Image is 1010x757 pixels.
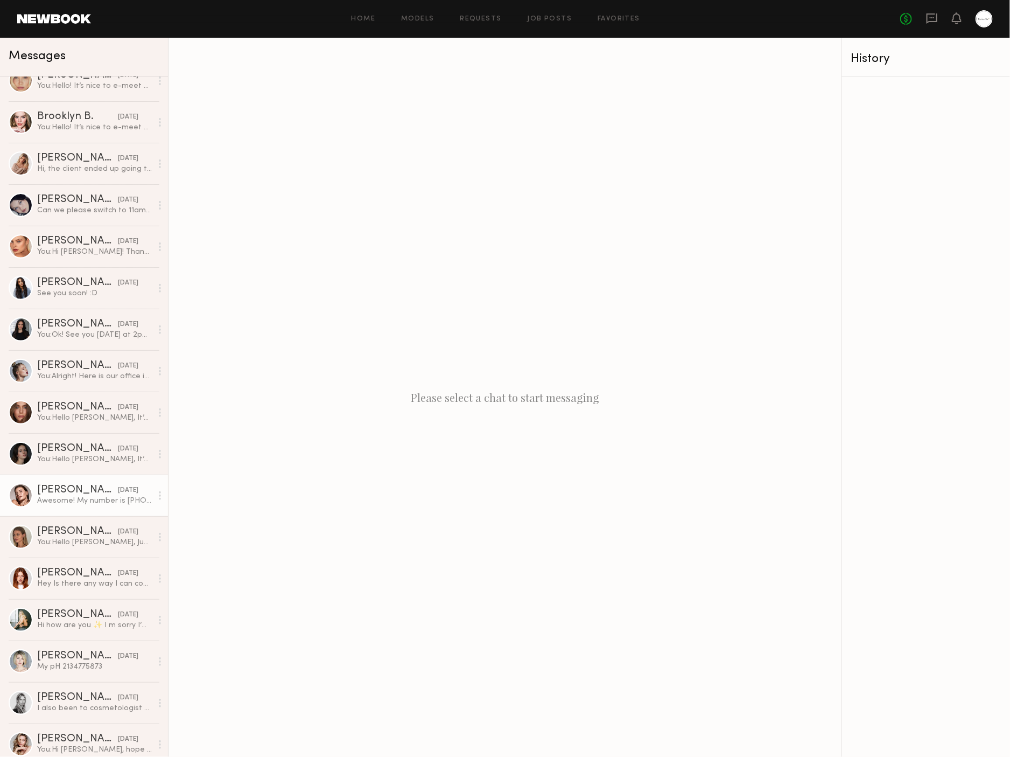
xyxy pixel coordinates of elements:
[37,485,118,496] div: [PERSON_NAME]
[118,195,138,205] div: [DATE]
[37,205,152,216] div: Can we please switch to 11am if it’s ok for you
[37,692,118,703] div: [PERSON_NAME]
[37,288,152,298] div: See you soon! :D
[37,745,152,755] div: You: Hi [PERSON_NAME], hope you're doing well :) Thank you so much for coming in for the casting ...
[851,53,1001,65] div: History
[118,610,138,620] div: [DATE]
[169,38,841,757] div: Please select a chat to start messaging
[528,16,572,23] a: Job Posts
[37,443,118,454] div: [PERSON_NAME]
[37,81,152,91] div: You: Hello! It’s nice to e-meet you :) My name is [PERSON_NAME], and I’m a studio operations spec...
[37,371,152,381] div: You: Alright! Here is our office information : office address : [STREET_ADDRESS] parking : there'...
[118,651,138,662] div: [DATE]
[118,237,138,247] div: [DATE]
[401,16,434,23] a: Models
[118,734,138,745] div: [DATE]
[118,402,138,413] div: [DATE]
[118,320,138,330] div: [DATE]
[37,236,118,247] div: [PERSON_NAME]
[37,537,152,547] div: You: Hello [PERSON_NAME], Just wanted to give you little bit more information on the project. Our...
[37,579,152,589] div: Hey Is there any way I can come around 12:30 instead? Or is that during your lunch?
[118,693,138,703] div: [DATE]
[37,662,152,672] div: My pH 2134775873
[37,620,152,630] div: Hi how are you ✨ I m sorry I’m no longer in LA 😓
[37,651,118,662] div: [PERSON_NAME]
[118,278,138,288] div: [DATE]
[37,112,118,122] div: Brooklyn B.
[37,360,118,371] div: [PERSON_NAME]
[37,319,118,330] div: [PERSON_NAME]
[118,361,138,371] div: [DATE]
[460,16,502,23] a: Requests
[118,444,138,454] div: [DATE]
[37,609,118,620] div: [PERSON_NAME]
[118,568,138,579] div: [DATE]
[37,703,152,713] div: I also been to cosmetologist and I she did a deep cleaning so I have really red skin Sorry:) I’ll...
[118,154,138,164] div: [DATE]
[37,164,152,174] div: Hi, the client ended up going through with the shoot for [DATE]. Can I come at 1:30 after the sho...
[37,153,118,164] div: [PERSON_NAME]
[118,527,138,537] div: [DATE]
[37,413,152,423] div: You: Hello [PERSON_NAME], It’s nice to e-meet you :) My name is [PERSON_NAME], and I’m a studio o...
[352,16,376,23] a: Home
[118,112,138,122] div: [DATE]
[37,122,152,133] div: You: Hello! It’s nice to e-meet you :) My name is [PERSON_NAME], and I’m a studio operations spec...
[37,496,152,506] div: Awesome! My number is [PHONE_NUMBER]
[37,734,118,745] div: [PERSON_NAME]
[9,50,66,62] span: Messages
[37,195,118,205] div: [PERSON_NAME]
[37,330,152,340] div: You: Ok! See you [DATE] at 2pm. Looking forward to seeing you :)
[37,277,118,288] div: [PERSON_NAME]
[598,16,640,23] a: Favorites
[37,454,152,464] div: You: Hello [PERSON_NAME], It’s nice to e-meet you :) My name is [PERSON_NAME], and I’m a studio o...
[37,402,118,413] div: [PERSON_NAME]
[37,247,152,257] div: You: Hi [PERSON_NAME]! Thank you for your interest. Alright! Here is our office information : off...
[37,568,118,579] div: [PERSON_NAME]
[37,526,118,537] div: [PERSON_NAME]
[118,485,138,496] div: [DATE]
